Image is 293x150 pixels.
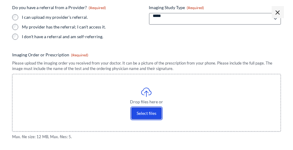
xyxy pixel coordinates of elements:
button: select files, imaging order or prescription(required) [131,108,162,119]
label: My provider has the referral; I can't access it. [22,24,144,30]
span: × [272,6,284,18]
legend: Do you have a referral from a Provider? [12,5,106,11]
label: I can upload my provider's referral. [22,14,144,20]
span: (Required) [71,53,88,57]
span: Drop files here or [25,100,268,104]
div: Please upload the imaging order you received from your doctor. It can be a picture of the prescri... [12,60,281,72]
label: Imaging Order or Prescription [12,52,281,58]
label: Imaging Study Type [149,5,281,11]
span: (Required) [187,5,204,10]
span: Max. file size: 12 MB, Max. files: 5. [12,134,281,140]
label: I don't have a referral and am self-referring. [22,34,144,40]
span: (Required) [89,5,106,10]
